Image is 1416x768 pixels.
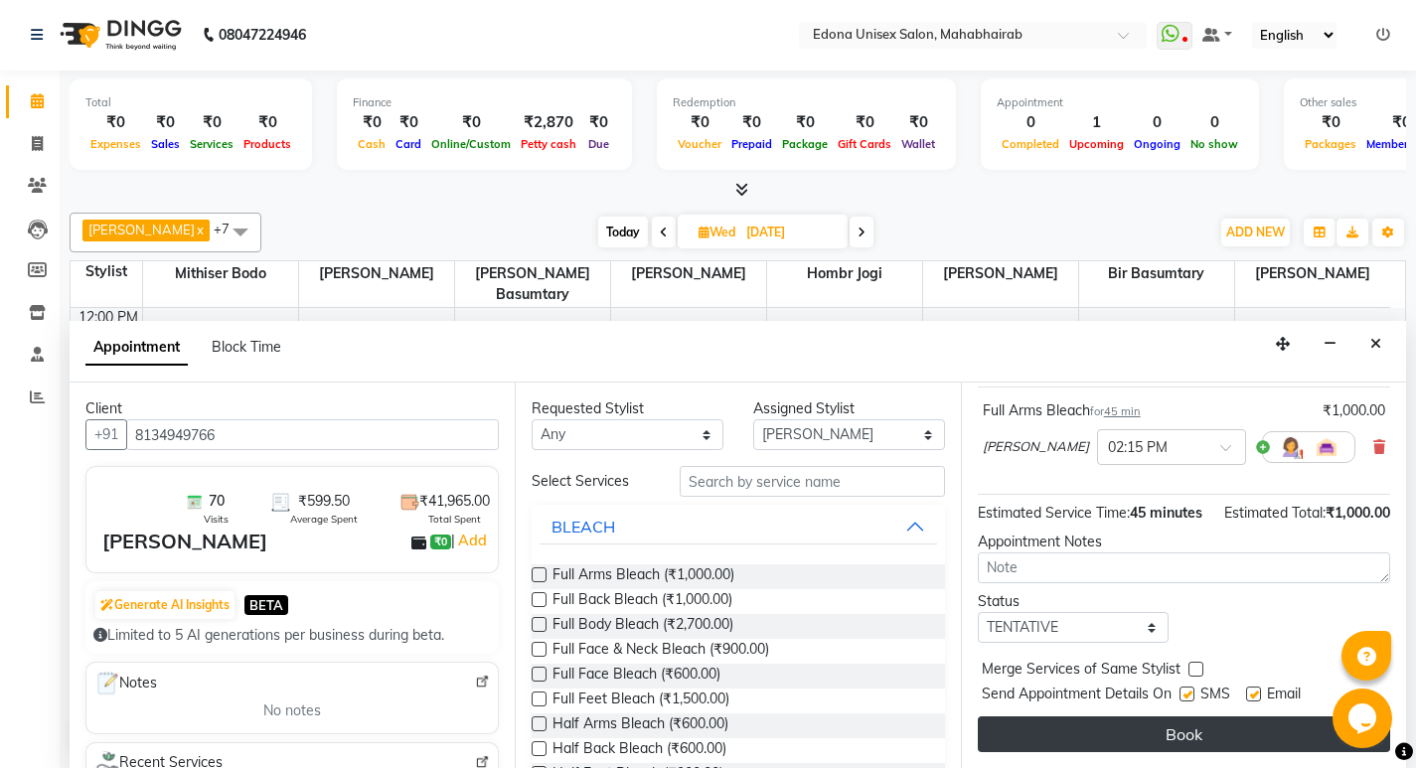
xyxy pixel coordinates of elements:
span: Estimated Service Time: [978,504,1130,522]
span: No show [1185,137,1243,151]
span: ₹599.50 [298,491,350,512]
a: x [195,222,204,237]
span: Visits [204,512,229,527]
button: Generate AI Insights [95,591,235,619]
span: ₹1,000.00 [1326,504,1390,522]
button: +91 [85,419,127,450]
button: BLEACH [540,509,936,544]
div: [PERSON_NAME] [102,527,267,556]
div: ₹0 [777,111,833,134]
span: Total Spent [428,512,481,527]
div: ₹0 [146,111,185,134]
div: ₹0 [581,111,616,134]
div: ₹0 [1300,111,1361,134]
div: 0 [997,111,1064,134]
span: 70 [209,491,225,512]
div: Requested Stylist [532,398,723,419]
div: ₹0 [185,111,238,134]
div: 1 [1064,111,1129,134]
span: Wed [694,225,740,239]
span: Full Face & Neck Bleach (₹900.00) [552,639,769,664]
span: Today [598,217,648,247]
span: Expenses [85,137,146,151]
span: Full Face Bleach (₹600.00) [552,664,720,689]
span: Packages [1300,137,1361,151]
div: ₹0 [726,111,777,134]
span: [PERSON_NAME] [88,222,195,237]
span: Wallet [896,137,940,151]
input: 2025-09-03 [740,218,840,247]
span: BETA [244,595,288,614]
span: ₹41,965.00 [419,491,490,512]
span: Half Arms Bleach (₹600.00) [552,713,728,738]
div: Limited to 5 AI generations per business during beta. [93,625,491,646]
span: Email [1267,684,1301,708]
span: Mithiser Bodo [143,261,298,286]
span: No notes [263,700,321,721]
span: Sales [146,137,185,151]
span: Hombr Jogi [767,261,922,286]
span: Bir Basumtary [1079,261,1234,286]
span: Ongoing [1129,137,1185,151]
img: Interior.png [1315,435,1338,459]
span: Average Spent [290,512,358,527]
div: Full Arms Bleach [983,400,1141,421]
span: Block Time [212,338,281,356]
span: 45 min [1104,404,1141,418]
span: Full Body Bleach (₹2,700.00) [552,614,733,639]
span: SMS [1200,684,1230,708]
span: [PERSON_NAME] [983,437,1089,457]
span: Appointment [85,330,188,366]
div: Redemption [673,94,940,111]
span: ADD NEW [1226,225,1285,239]
small: for [1090,404,1141,418]
div: Appointment [997,94,1243,111]
div: 0 [1185,111,1243,134]
div: Finance [353,94,616,111]
span: Completed [997,137,1064,151]
div: Select Services [517,471,664,492]
div: 12:00 PM [75,307,142,328]
span: Cash [353,137,391,151]
b: 08047224946 [219,7,306,63]
div: Client [85,398,499,419]
span: [PERSON_NAME] [611,261,766,286]
span: [PERSON_NAME] [923,261,1078,286]
div: ₹2,870 [516,111,581,134]
div: ₹1,000.00 [1323,400,1385,421]
span: +7 [214,221,244,236]
span: Products [238,137,296,151]
button: ADD NEW [1221,219,1290,246]
iframe: chat widget [1333,689,1396,748]
span: Half Back Bleach (₹600.00) [552,738,726,763]
span: Full Feet Bleach (₹1,500.00) [552,689,729,713]
span: Merge Services of Same Stylist [982,659,1180,684]
div: Stylist [71,261,142,282]
div: ₹0 [896,111,940,134]
span: Petty cash [516,137,581,151]
span: Send Appointment Details On [982,684,1172,708]
div: ₹0 [353,111,391,134]
div: ₹0 [426,111,516,134]
span: Notes [94,671,157,696]
span: [PERSON_NAME] [1235,261,1391,286]
div: BLEACH [551,515,615,538]
div: 0 [1129,111,1185,134]
span: Card [391,137,426,151]
span: Package [777,137,833,151]
span: Online/Custom [426,137,516,151]
span: Services [185,137,238,151]
div: ₹0 [833,111,896,134]
span: Full Arms Bleach (₹1,000.00) [552,564,734,589]
span: Full Back Bleach (₹1,000.00) [552,589,732,614]
span: Upcoming [1064,137,1129,151]
div: Appointment Notes [978,532,1390,552]
div: ₹0 [238,111,296,134]
span: Prepaid [726,137,777,151]
div: ₹0 [673,111,726,134]
a: Add [455,529,490,552]
span: Gift Cards [833,137,896,151]
span: Due [583,137,614,151]
input: Search by Name/Mobile/Email/Code [126,419,499,450]
div: Assigned Stylist [753,398,945,419]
